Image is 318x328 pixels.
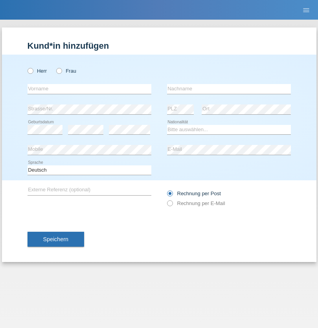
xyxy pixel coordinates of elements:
i: menu [302,6,310,14]
label: Frau [56,68,76,74]
a: menu [298,7,314,12]
span: Speichern [43,236,68,242]
input: Rechnung per Post [167,191,172,200]
button: Speichern [28,232,84,247]
label: Rechnung per Post [167,191,221,196]
input: Frau [56,68,61,73]
label: Herr [28,68,47,74]
h1: Kund*in hinzufügen [28,41,291,51]
input: Herr [28,68,33,73]
label: Rechnung per E-Mail [167,200,225,206]
input: Rechnung per E-Mail [167,200,172,210]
